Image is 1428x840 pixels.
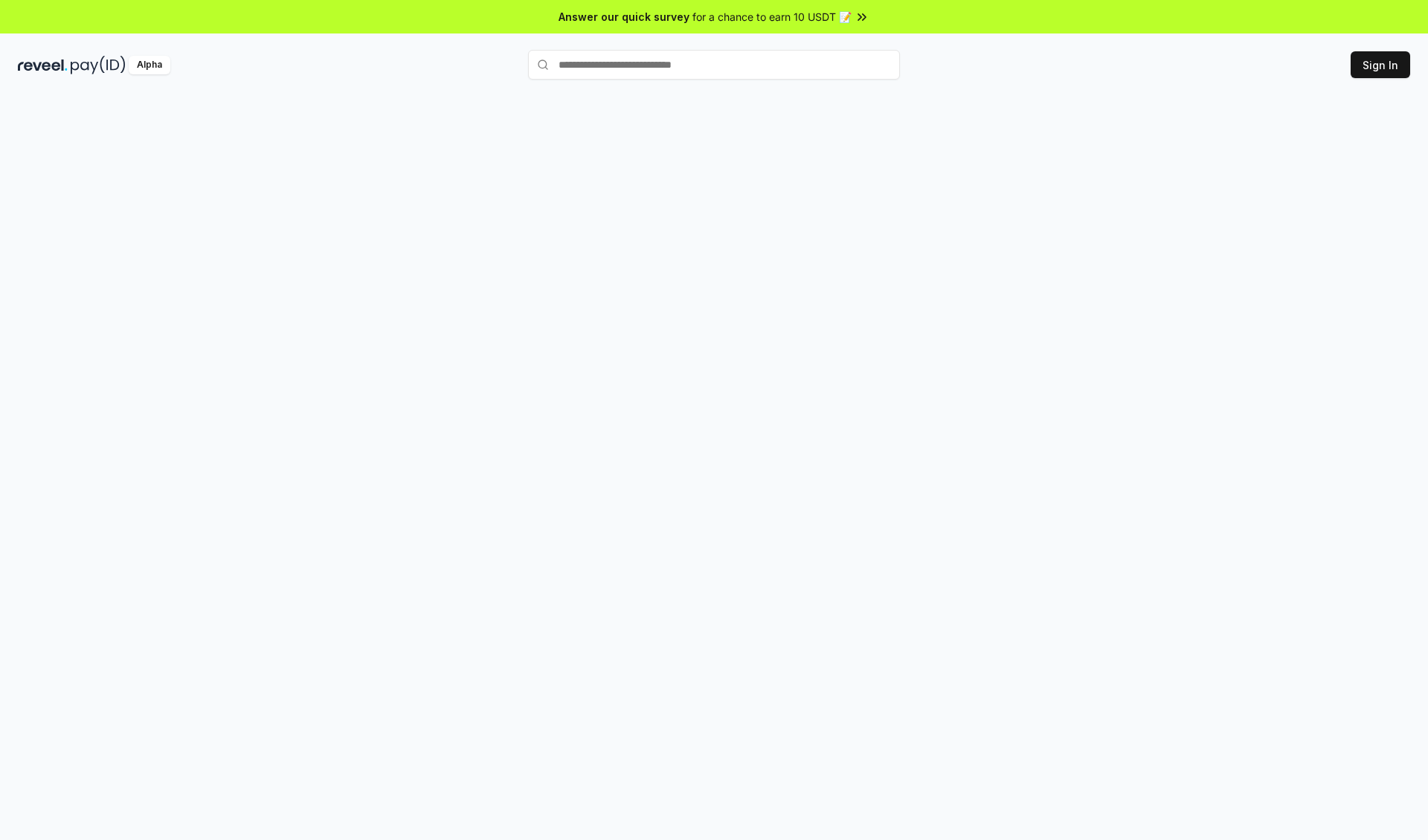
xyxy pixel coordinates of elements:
div: Alpha [129,56,170,74]
img: reveel_dark [18,56,68,74]
span: Answer our quick survey [559,9,689,25]
button: Sign In [1351,51,1410,78]
span: for a chance to earn 10 USDT 📝 [692,9,852,25]
img: pay_id [71,56,126,74]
